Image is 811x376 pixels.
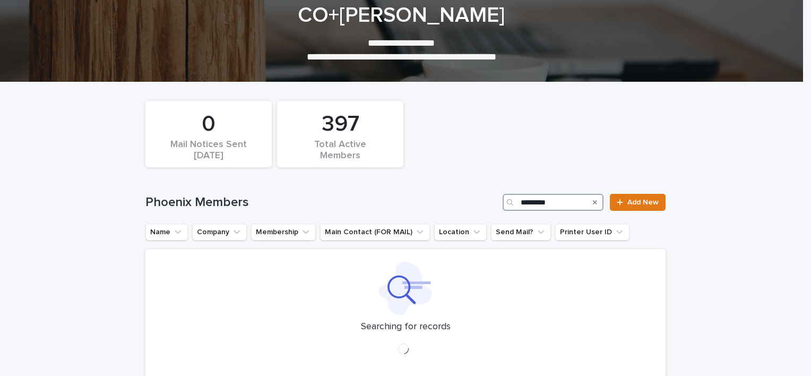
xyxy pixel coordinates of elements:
[192,224,247,241] button: Company
[141,3,661,28] h1: CO+[PERSON_NAME]
[295,111,385,138] div: 397
[145,195,498,210] h1: Phoenix Members
[434,224,487,241] button: Location
[361,321,451,333] p: Searching for records
[320,224,430,241] button: Main Contact (FOR MAIL)
[610,194,666,211] a: Add New
[503,194,603,211] input: Search
[555,224,629,241] button: Printer User ID
[491,224,551,241] button: Send Mail?
[163,139,254,161] div: Mail Notices Sent [DATE]
[251,224,316,241] button: Membership
[163,111,254,138] div: 0
[145,224,188,241] button: Name
[627,199,659,206] span: Add New
[295,139,385,161] div: Total Active Members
